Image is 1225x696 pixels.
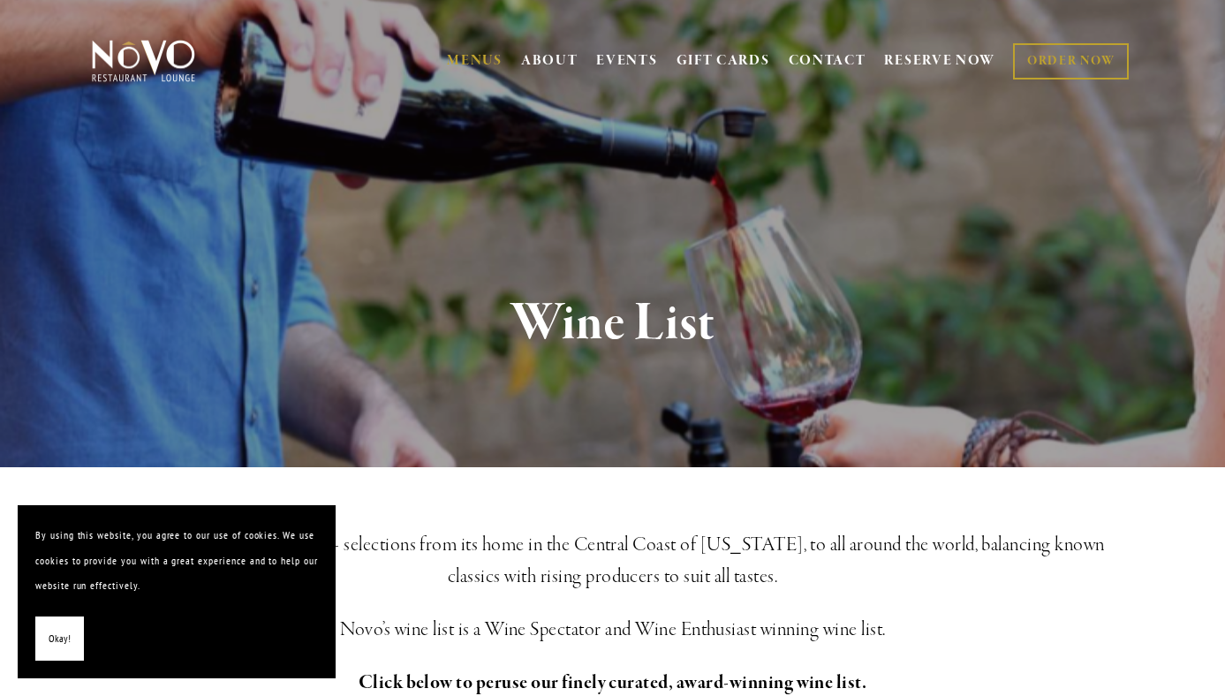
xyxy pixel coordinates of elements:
[677,44,770,78] a: GIFT CARDS
[447,52,503,70] a: MENUS
[789,44,866,78] a: CONTACT
[18,505,336,678] section: Cookie banner
[35,523,318,599] p: By using this website, you agree to our use of cookies. We use cookies to provide you with a grea...
[120,529,1106,593] h3: Novo’s wine list includes 200+ selections from its home in the Central Coast of [US_STATE], to al...
[359,670,867,695] strong: Click below to peruse our finely curated, award-winning wine list.
[596,52,657,70] a: EVENTS
[1013,43,1129,79] a: ORDER NOW
[88,39,199,83] img: Novo Restaurant &amp; Lounge
[120,614,1106,646] h3: Novo’s wine list is a Wine Spectator and Wine Enthusiast winning wine list.
[884,44,995,78] a: RESERVE NOW
[35,617,84,662] button: Okay!
[521,52,578,70] a: ABOUT
[49,626,71,652] span: Okay!
[120,295,1106,352] h1: Wine List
